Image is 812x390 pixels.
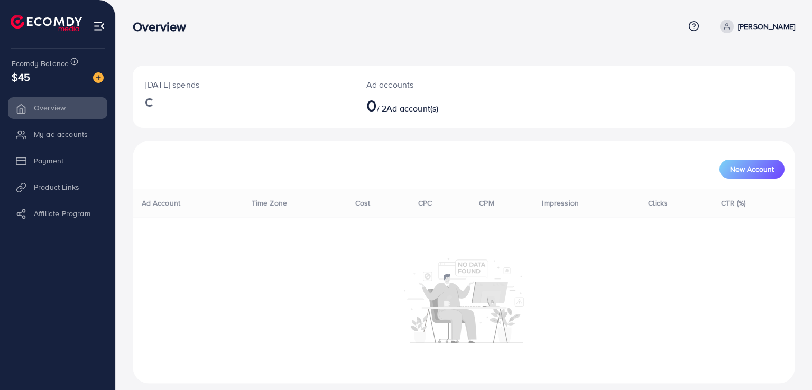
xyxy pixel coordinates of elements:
[93,20,105,32] img: menu
[145,78,341,91] p: [DATE] spends
[366,93,377,117] span: 0
[11,15,82,31] img: logo
[366,95,506,115] h2: / 2
[93,72,104,83] img: image
[738,20,795,33] p: [PERSON_NAME]
[12,58,69,69] span: Ecomdy Balance
[719,160,785,179] button: New Account
[730,165,774,173] span: New Account
[12,69,30,85] span: $45
[386,103,438,114] span: Ad account(s)
[366,78,506,91] p: Ad accounts
[133,19,195,34] h3: Overview
[716,20,795,33] a: [PERSON_NAME]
